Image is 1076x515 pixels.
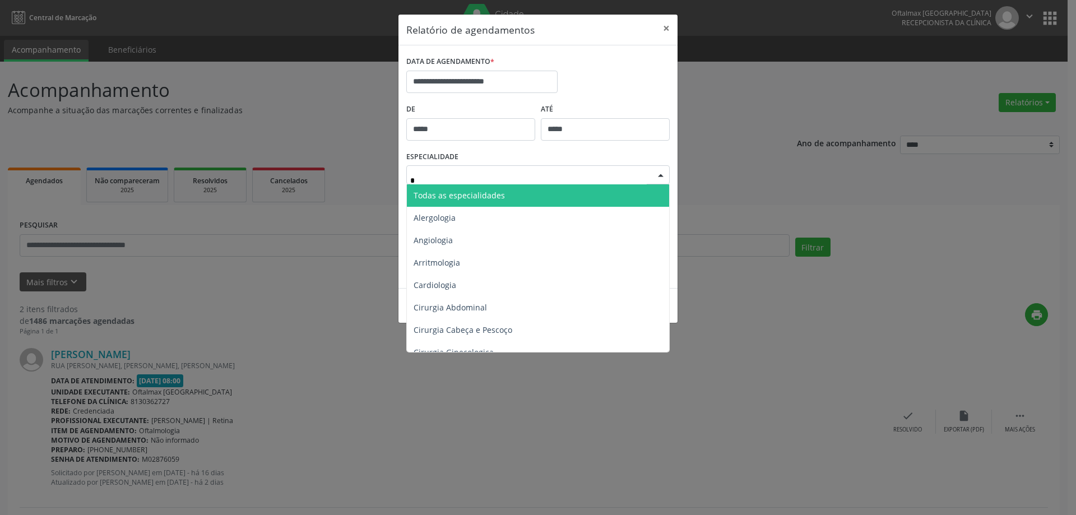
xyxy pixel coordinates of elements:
[406,22,535,37] h5: Relatório de agendamentos
[414,302,487,313] span: Cirurgia Abdominal
[406,53,494,71] label: DATA DE AGENDAMENTO
[406,101,535,118] label: De
[414,212,456,223] span: Alergologia
[414,235,453,245] span: Angiologia
[414,280,456,290] span: Cardiologia
[541,101,670,118] label: ATÉ
[414,257,460,268] span: Arritmologia
[414,347,494,358] span: Cirurgia Ginecologica
[414,190,505,201] span: Todas as especialidades
[655,15,678,42] button: Close
[406,149,458,166] label: ESPECIALIDADE
[414,324,512,335] span: Cirurgia Cabeça e Pescoço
